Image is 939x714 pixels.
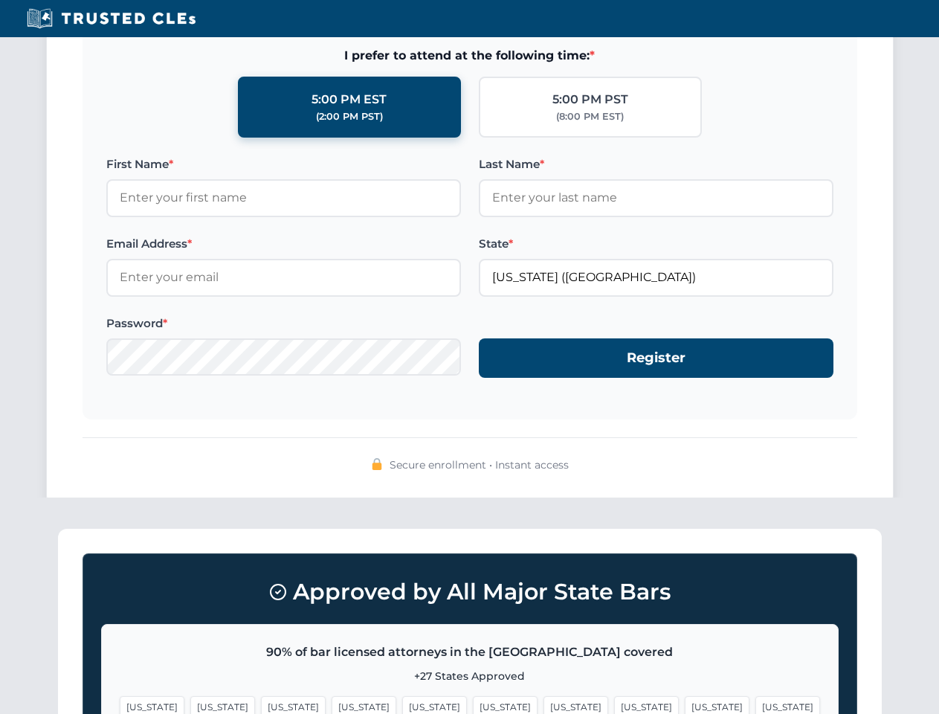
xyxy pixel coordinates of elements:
[106,315,461,332] label: Password
[106,46,833,65] span: I prefer to attend at the following time:
[106,179,461,216] input: Enter your first name
[120,668,820,684] p: +27 States Approved
[106,155,461,173] label: First Name
[316,109,383,124] div: (2:00 PM PST)
[479,155,833,173] label: Last Name
[312,90,387,109] div: 5:00 PM EST
[371,458,383,470] img: 🔒
[120,643,820,662] p: 90% of bar licensed attorneys in the [GEOGRAPHIC_DATA] covered
[106,235,461,253] label: Email Address
[479,338,833,378] button: Register
[106,259,461,296] input: Enter your email
[22,7,200,30] img: Trusted CLEs
[479,235,833,253] label: State
[390,457,569,473] span: Secure enrollment • Instant access
[479,259,833,296] input: Florida (FL)
[479,179,833,216] input: Enter your last name
[552,90,628,109] div: 5:00 PM PST
[556,109,624,124] div: (8:00 PM EST)
[101,572,839,612] h3: Approved by All Major State Bars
